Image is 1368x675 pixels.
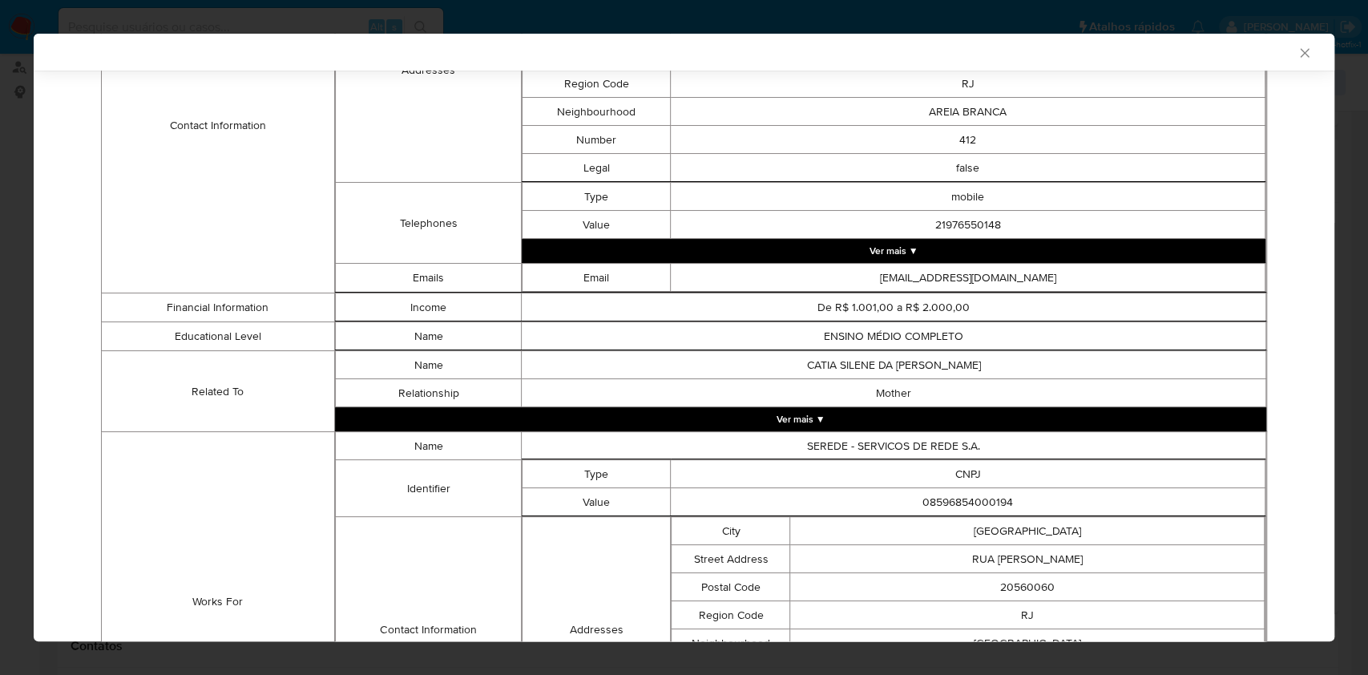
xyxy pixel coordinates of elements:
[102,322,335,351] td: Educational Level
[522,293,1266,321] td: De R$ 1.001,00 a R$ 2.000,00
[523,488,671,516] td: Value
[523,460,671,488] td: Type
[790,573,1265,601] td: 20560060
[102,293,335,322] td: Financial Information
[523,98,671,126] td: Neighbourhood
[672,517,790,545] td: City
[335,460,521,517] td: Identifier
[671,460,1265,488] td: CNPJ
[335,379,521,407] td: Relationship
[671,488,1265,516] td: 08596854000194
[523,211,671,239] td: Value
[671,264,1265,292] td: [EMAIL_ADDRESS][DOMAIN_NAME]
[672,545,790,573] td: Street Address
[671,211,1265,239] td: 21976550148
[790,517,1265,545] td: [GEOGRAPHIC_DATA]
[335,407,1266,431] button: Expand array
[671,98,1265,126] td: AREIA BRANCA
[522,379,1266,407] td: Mother
[335,183,521,264] td: Telephones
[523,154,671,182] td: Legal
[671,154,1265,182] td: false
[1297,45,1311,59] button: Fechar a janela
[335,351,521,379] td: Name
[671,126,1265,154] td: 412
[523,126,671,154] td: Number
[790,601,1265,629] td: RJ
[672,573,790,601] td: Postal Code
[102,351,335,432] td: Related To
[522,351,1266,379] td: CATIA SILENE DA [PERSON_NAME]
[522,322,1266,350] td: ENSINO MÉDIO COMPLETO
[672,601,790,629] td: Region Code
[671,183,1265,211] td: mobile
[522,432,1266,460] td: SEREDE - SERVICOS DE REDE S.A.
[523,70,671,98] td: Region Code
[335,293,521,321] td: Income
[522,239,1265,263] button: Expand array
[335,264,521,293] td: Emails
[523,183,671,211] td: Type
[335,432,521,460] td: Name
[672,629,790,657] td: Neighbourhood
[671,70,1265,98] td: RJ
[790,545,1265,573] td: RUA [PERSON_NAME]
[335,322,521,350] td: Name
[523,264,671,292] td: Email
[34,34,1334,641] div: closure-recommendation-modal
[790,629,1265,657] td: [GEOGRAPHIC_DATA]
